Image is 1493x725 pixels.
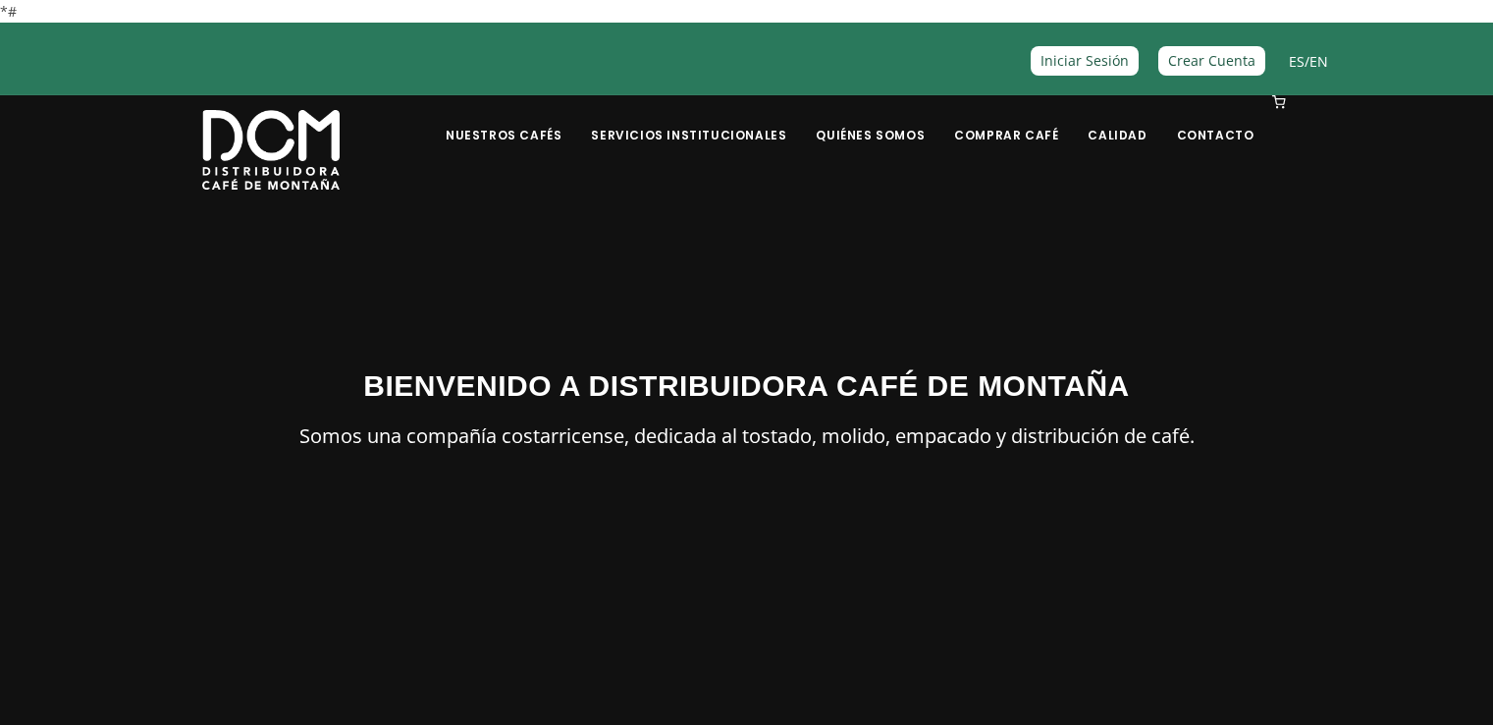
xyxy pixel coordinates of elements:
[1309,52,1328,71] a: EN
[1076,97,1158,143] a: Calidad
[202,419,1292,453] p: Somos una compañía costarricense, dedicada al tostado, molido, empacado y distribución de café.
[202,363,1292,408] h3: BIENVENIDO A DISTRIBUIDORA CAFÉ DE MONTAÑA
[1158,46,1265,75] a: Crear Cuenta
[804,97,936,143] a: Quiénes Somos
[579,97,798,143] a: Servicios Institucionales
[1289,50,1328,73] span: /
[1031,46,1139,75] a: Iniciar Sesión
[434,97,573,143] a: Nuestros Cafés
[1289,52,1305,71] a: ES
[1165,97,1266,143] a: Contacto
[942,97,1070,143] a: Comprar Café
